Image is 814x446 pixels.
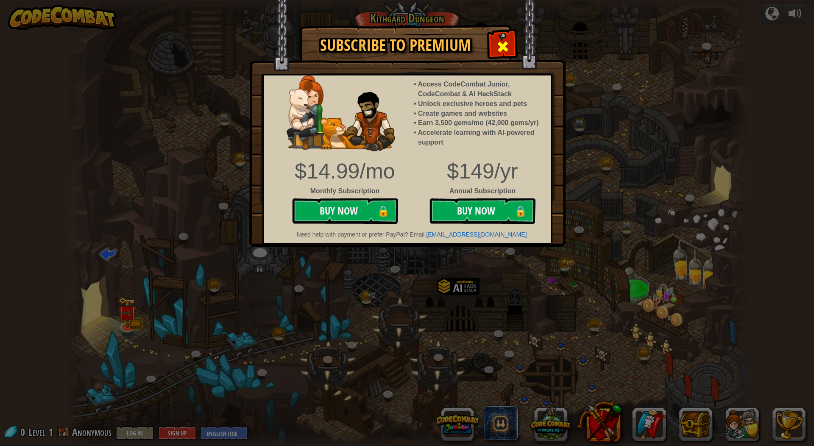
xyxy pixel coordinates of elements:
[289,156,401,187] div: $14.99/mo
[418,128,543,148] li: Accelerate learning with AI-powered support
[418,80,543,99] li: Access CodeCombat Junior, CodeCombat & AI HackStack
[309,36,482,54] h1: Subscribe to Premium
[418,109,543,119] li: Create games and websites
[296,231,424,238] span: Need help with payment or prefer PayPal? Email
[287,75,395,151] img: anya-and-nando-pet.webp
[418,99,543,109] li: Unlock exclusive heroes and pets
[426,231,527,238] a: [EMAIL_ADDRESS][DOMAIN_NAME]
[257,187,558,196] div: Annual Subscription
[429,198,535,224] button: Buy Now🔒
[292,198,398,224] button: Buy Now🔒
[289,187,401,196] div: Monthly Subscription
[257,156,558,187] div: $149/yr
[418,118,543,128] li: Earn 3,500 gems/mo (42,000 gems/yr)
